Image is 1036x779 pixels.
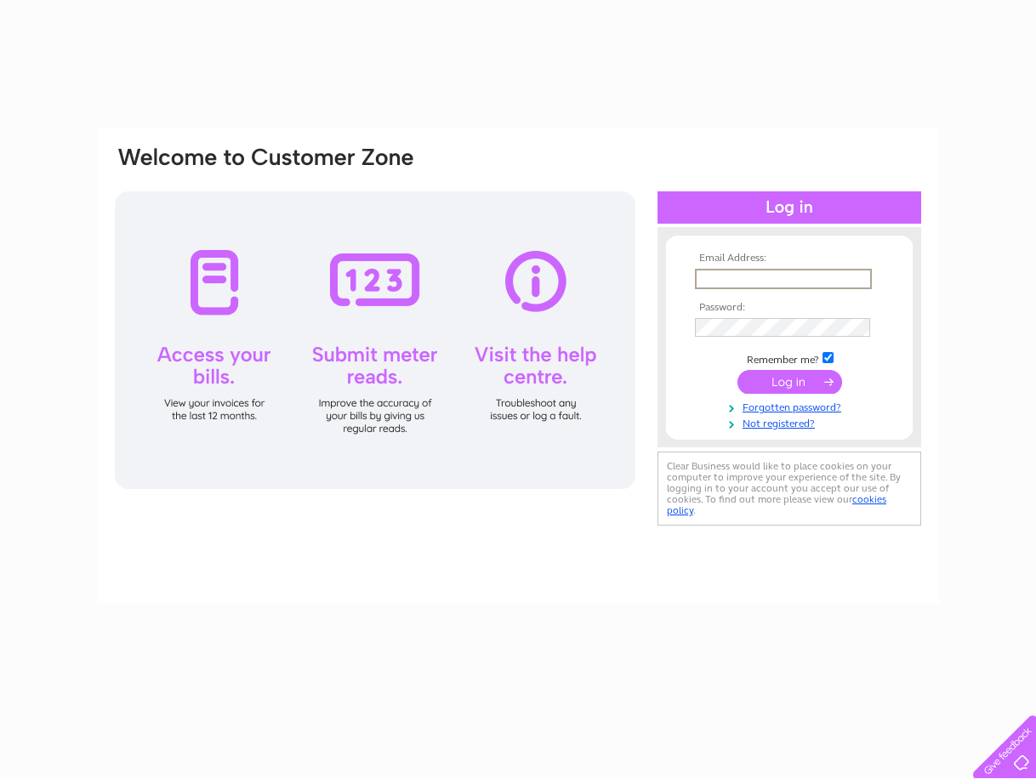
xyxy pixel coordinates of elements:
[691,253,888,264] th: Email Address:
[695,398,888,414] a: Forgotten password?
[691,350,888,367] td: Remember me?
[737,370,842,394] input: Submit
[667,493,886,516] a: cookies policy
[657,452,921,526] div: Clear Business would like to place cookies on your computer to improve your experience of the sit...
[695,414,888,430] a: Not registered?
[691,302,888,314] th: Password:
